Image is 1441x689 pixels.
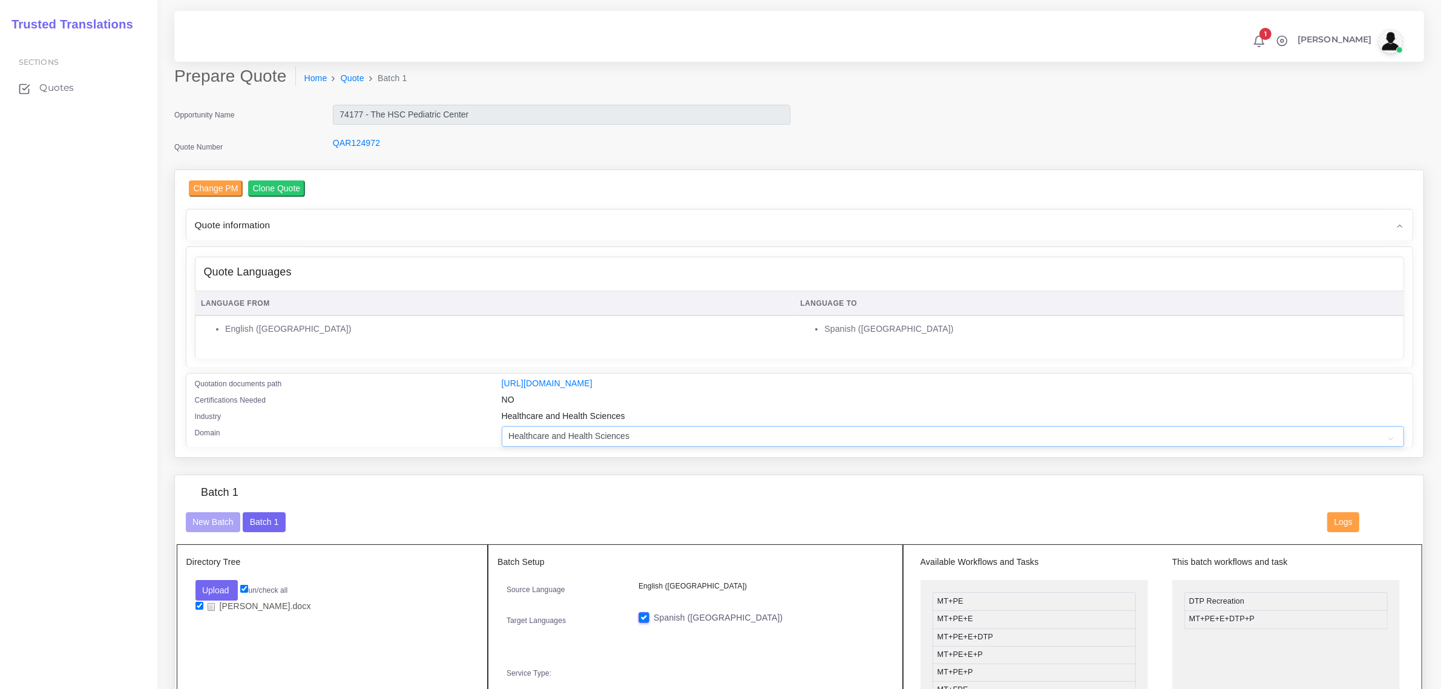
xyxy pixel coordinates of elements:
h5: Directory Tree [186,557,479,567]
label: Target Languages [507,615,566,626]
img: avatar [1379,29,1403,53]
li: MT+PE+E [933,610,1136,628]
li: Batch 1 [364,72,407,85]
label: Industry [195,411,222,422]
a: New Batch [186,516,241,526]
a: [PERSON_NAME]avatar [1292,29,1407,53]
h5: This batch workflows and task [1172,557,1400,567]
button: New Batch [186,512,241,533]
label: Source Language [507,584,565,595]
a: Home [304,72,327,85]
div: Quote information [186,209,1413,240]
label: Certifications Needed [195,395,266,406]
h2: Prepare Quote [174,66,296,87]
a: Trusted Translations [3,15,133,35]
label: Spanish ([GEOGRAPHIC_DATA]) [654,612,783,624]
div: Healthcare and Health Sciences [493,410,1413,426]
span: Quotes [39,81,74,94]
label: Service Type: [507,668,551,679]
input: Change PM [189,180,243,197]
a: Batch 1 [243,516,285,526]
button: Logs [1327,512,1359,533]
a: QAR124972 [333,138,380,148]
a: Quotes [9,75,148,101]
span: Logs [1334,517,1353,527]
li: MT+PE+P [933,664,1136,682]
h5: Available Workflows and Tasks [921,557,1148,567]
span: [PERSON_NAME] [1298,35,1372,44]
li: MT+PE+E+P [933,646,1136,664]
button: Batch 1 [243,512,285,533]
span: 1 [1259,28,1272,40]
span: Sections [19,58,59,67]
input: Clone Quote [248,180,306,197]
li: English ([GEOGRAPHIC_DATA]) [225,323,787,335]
th: Language From [195,291,794,316]
div: NO [493,394,1413,410]
li: DTP Recreation [1184,592,1388,611]
h4: Quote Languages [204,266,292,279]
input: un/check all [240,585,248,593]
li: MT+PE+E+DTP+P [1184,610,1388,628]
label: Domain [195,427,220,438]
label: Quotation documents path [195,378,282,389]
h2: Trusted Translations [3,17,133,31]
p: English ([GEOGRAPHIC_DATA]) [638,580,884,593]
h4: Batch 1 [201,486,238,499]
a: [URL][DOMAIN_NAME] [502,378,592,388]
label: Quote Number [174,142,223,153]
a: [PERSON_NAME].docx [203,601,315,612]
label: Opportunity Name [174,110,235,120]
li: MT+PE [933,592,1136,611]
h5: Batch Setup [497,557,893,567]
li: MT+PE+E+DTP [933,628,1136,647]
li: Spanish ([GEOGRAPHIC_DATA]) [824,323,1397,335]
span: Quote information [195,218,271,232]
a: 1 [1249,35,1270,48]
label: un/check all [240,585,287,596]
button: Upload [195,580,238,601]
a: Quote [341,72,364,85]
th: Language To [794,291,1404,316]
